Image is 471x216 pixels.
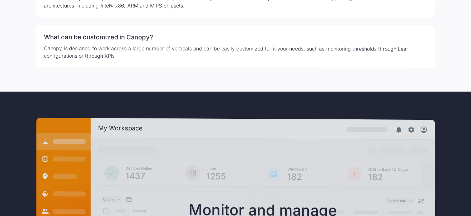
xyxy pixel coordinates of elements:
div: My Workspace [98,124,143,132]
div: 1255 [206,172,226,181]
div: Windows 7 [287,167,307,172]
div: Offline (Last 30 Days) [368,167,408,172]
div: 1437 [125,172,152,180]
div: 182 [368,173,408,182]
p: Canopy is designed to work across a large number of verticals and can be easily customized to fit... [44,45,427,60]
div: Devices Online [125,166,152,171]
h3: What can be customized in Canopy? [44,32,427,43]
div: Linux [206,166,226,172]
div: 182 [287,173,307,181]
